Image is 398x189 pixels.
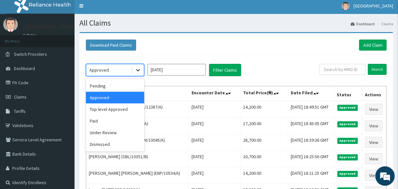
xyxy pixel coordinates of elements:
img: d_794563401_company_1708531726252_794563401 [12,32,26,49]
th: Actions [362,86,386,101]
div: Minimize live chat window [106,3,122,19]
td: 17,200.00 [240,118,288,134]
td: [DATE] [189,151,240,167]
td: [DATE] [189,134,240,151]
a: Online [23,33,38,38]
li: Claims [375,21,393,27]
td: [PERSON_NAME] (SBL/10351/B) [86,151,189,167]
td: 20,700.00 [240,151,288,167]
div: Approved [86,92,144,103]
td: [DATE] [189,167,240,184]
th: Status [334,86,362,101]
td: [DATE] 18:49:51 GMT [288,101,334,118]
td: [DATE] [189,101,240,118]
div: Top level Approved [86,103,144,115]
td: 14,200.00 [240,167,288,184]
div: Pending [86,80,144,92]
a: Dashboard [351,21,375,27]
span: Dashboard [14,65,35,71]
div: Paid [86,115,144,127]
h1: All Claims [79,19,393,27]
div: Chat with us now [34,36,109,45]
button: Download Paid Claims [86,40,136,51]
span: Approved [337,138,358,144]
input: Search [368,64,387,75]
span: Switch Providers [14,51,47,57]
a: View [365,170,382,181]
td: [DATE] 18:45:05 GMT [288,118,334,134]
a: View [365,120,382,131]
div: Approved [89,67,109,73]
td: [DATE] 18:25:56 GMT [288,151,334,167]
span: Approved [337,121,358,127]
input: Select Month and Year [147,64,206,76]
span: We're online! [38,54,89,120]
div: Dismissed [86,138,144,150]
textarea: Type your message and hit 'Enter' [3,123,123,146]
td: [DATE] 18:21:25 GMT [288,167,334,184]
td: [DATE] [189,118,240,134]
td: [DATE] 18:39:36 GMT [288,134,334,151]
a: Add Claim [359,40,387,51]
td: 28,700.00 [240,134,288,151]
p: [GEOGRAPHIC_DATA] [23,24,76,30]
span: [GEOGRAPHIC_DATA] [354,3,393,9]
td: 14,200.00 [240,101,288,118]
input: Search by HMO ID [320,64,366,75]
th: Date Filed [288,86,334,101]
button: Filter Claims [209,64,241,76]
img: User Image [3,17,18,32]
th: Encounter Date [189,86,240,101]
span: Approved [337,154,358,160]
th: Total Price(₦) [240,86,288,101]
span: Approved [337,105,358,111]
a: View [365,104,382,115]
a: View [365,137,382,148]
div: Under Review [86,127,144,138]
span: Claims [14,94,27,100]
span: Tariffs [14,108,26,114]
img: User Image [342,2,350,10]
span: Approved [337,171,358,177]
a: View [365,153,382,164]
td: [PERSON_NAME] [PERSON_NAME] (ENP/10534/A) [86,167,189,184]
